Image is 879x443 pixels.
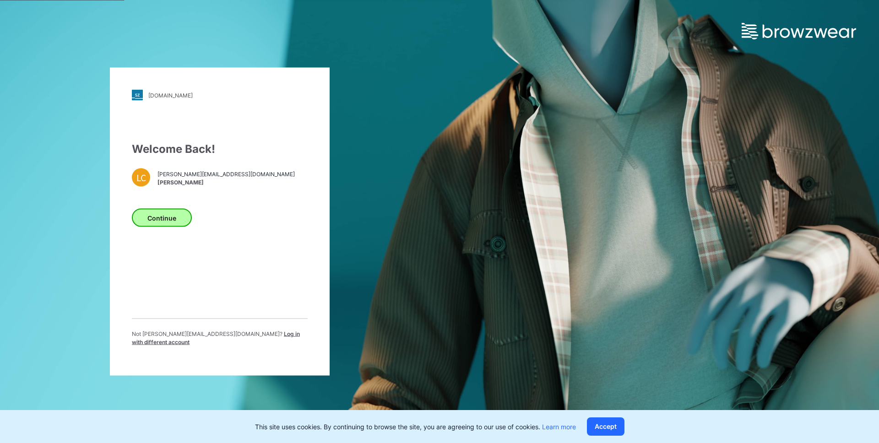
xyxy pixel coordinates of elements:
div: Welcome Back! [132,141,308,157]
a: [DOMAIN_NAME] [132,90,308,101]
p: Not [PERSON_NAME][EMAIL_ADDRESS][DOMAIN_NAME] ? [132,330,308,346]
div: LC [132,168,150,187]
img: browzwear-logo.e42bd6dac1945053ebaf764b6aa21510.svg [742,23,856,39]
div: [DOMAIN_NAME] [148,92,193,98]
span: [PERSON_NAME][EMAIL_ADDRESS][DOMAIN_NAME] [157,170,295,178]
img: stylezone-logo.562084cfcfab977791bfbf7441f1a819.svg [132,90,143,101]
button: Accept [587,417,624,436]
p: This site uses cookies. By continuing to browse the site, you are agreeing to our use of cookies. [255,422,576,432]
button: Continue [132,209,192,227]
a: Learn more [542,423,576,431]
span: [PERSON_NAME] [157,178,295,186]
